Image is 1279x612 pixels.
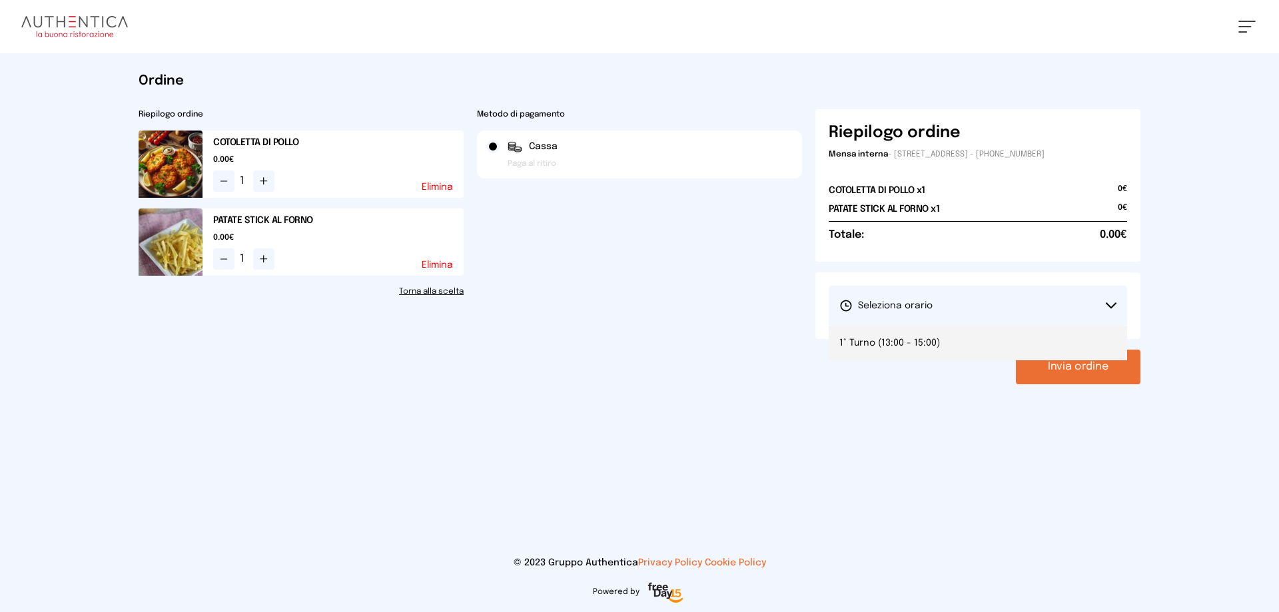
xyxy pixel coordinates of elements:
[839,299,933,312] span: Seleziona orario
[705,558,766,567] a: Cookie Policy
[829,286,1127,326] button: Seleziona orario
[839,336,940,350] span: 1° Turno (13:00 - 15:00)
[1016,350,1140,384] button: Invia ordine
[645,580,687,607] img: logo-freeday.3e08031.png
[593,587,639,597] span: Powered by
[638,558,702,567] a: Privacy Policy
[21,556,1258,569] p: © 2023 Gruppo Authentica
